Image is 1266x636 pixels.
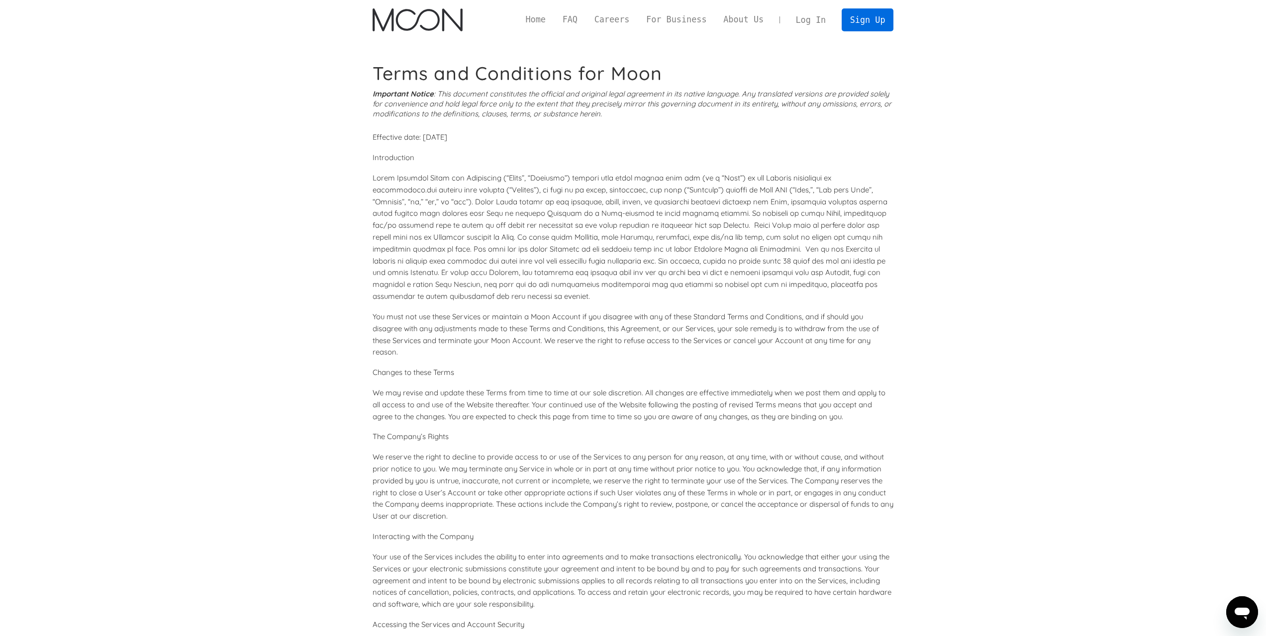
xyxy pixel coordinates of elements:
p: We reserve the right to decline to provide access to or use of the Services to any person for any... [373,451,894,522]
a: Careers [586,13,638,26]
p: Interacting with the Company [373,531,894,543]
i: : This document constitutes the official and original legal agreement in its native language. Any... [373,89,891,118]
p: The Company’s Rights [373,431,894,443]
iframe: ปุ่มเพื่อเปิดใช้หน้าต่างการส่งข้อความ [1226,596,1258,628]
p: Effective date: [DATE] [373,131,894,143]
p: You must not use these Services or maintain a Moon Account if you disagree with any of these Stan... [373,311,894,358]
a: Sign Up [842,8,893,31]
a: home [373,8,463,31]
p: We may revise and update these Terms from time to time at our sole discretion. All changes are ef... [373,387,894,422]
h1: Terms and Conditions for Moon [373,62,894,85]
a: FAQ [554,13,586,26]
p: Your use of the Services includes the ability to enter into agreements and to make transactions e... [373,551,894,610]
a: Log In [787,9,834,31]
strong: Important Notice [373,89,434,98]
a: About Us [715,13,772,26]
p: Changes to these Terms [373,366,894,378]
p: Introduction [373,152,894,164]
img: Moon Logo [373,8,463,31]
p: Lorem Ipsumdol Sitam con Adipiscing (“Elits”, “Doeiusmo”) tempori utla etdol magnaa enim adm (ve ... [373,172,894,302]
a: Home [517,13,554,26]
p: Accessing the Services and Account Security [373,619,894,631]
a: For Business [638,13,715,26]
